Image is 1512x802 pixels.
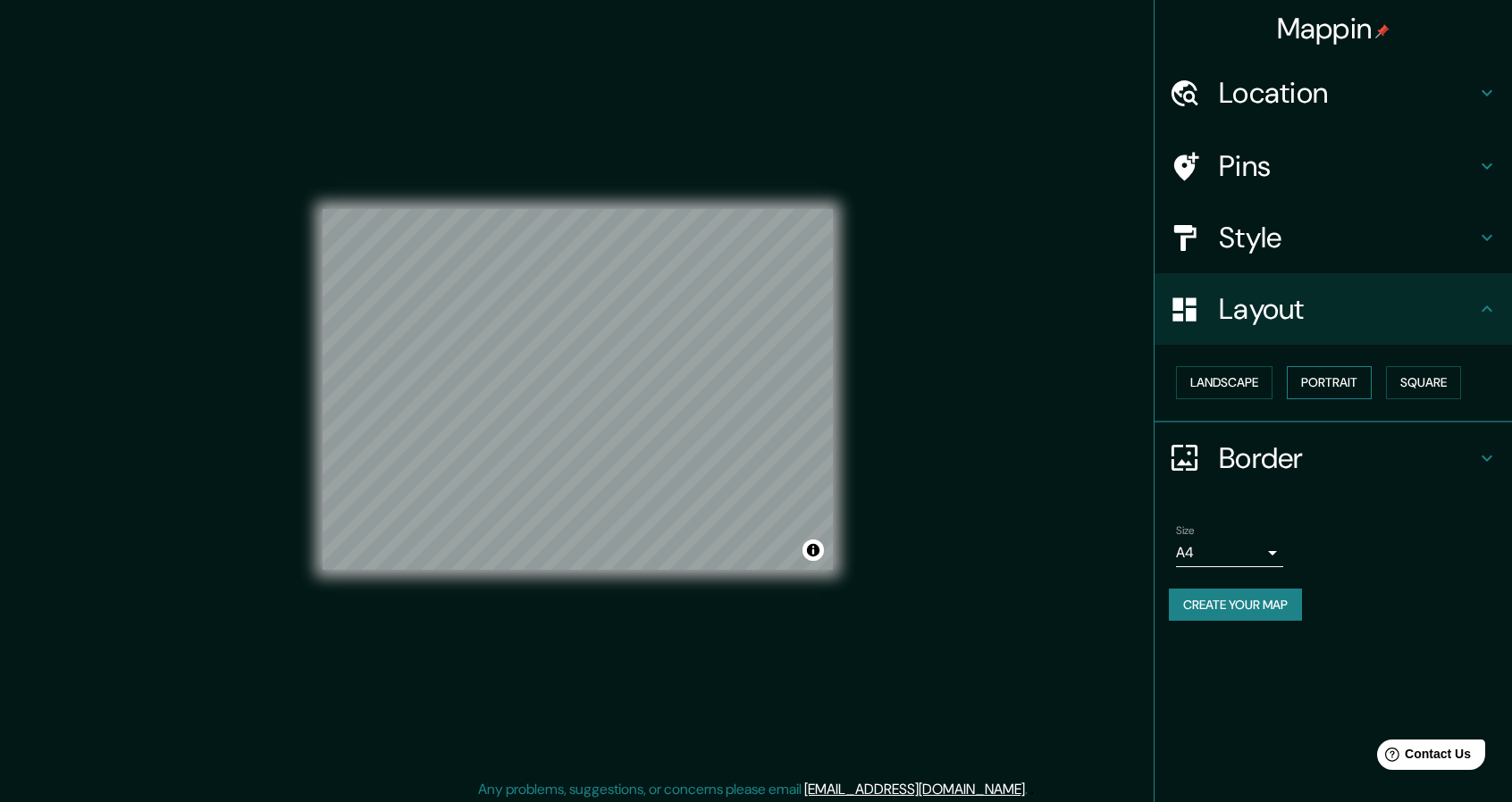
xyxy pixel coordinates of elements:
div: Pins [1155,130,1512,202]
h4: Layout [1219,291,1476,327]
label: Size [1176,522,1195,538]
button: Portrait [1287,366,1372,399]
h4: Border [1219,440,1476,476]
div: Layout [1155,273,1512,345]
div: A4 [1176,539,1283,567]
h4: Pins [1219,148,1476,184]
div: . [1030,779,1034,800]
button: Create your map [1169,589,1302,622]
div: Style [1155,202,1512,273]
button: Toggle attribution [802,539,824,561]
button: Landscape [1176,366,1273,399]
canvas: Map [323,209,833,570]
h4: Mappin [1277,11,1390,46]
img: pin-icon.png [1375,24,1390,38]
h4: Style [1219,220,1476,255]
button: Square [1386,366,1461,399]
div: Location [1155,57,1512,129]
a: [EMAIL_ADDRESS][DOMAIN_NAME] [804,780,1025,798]
div: Border [1155,422,1512,494]
iframe: Help widget launcher [1353,732,1492,782]
p: Any problems, suggestions, or concerns please email . [478,779,1028,800]
div: . [1028,779,1030,800]
h4: Location [1219,75,1476,111]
